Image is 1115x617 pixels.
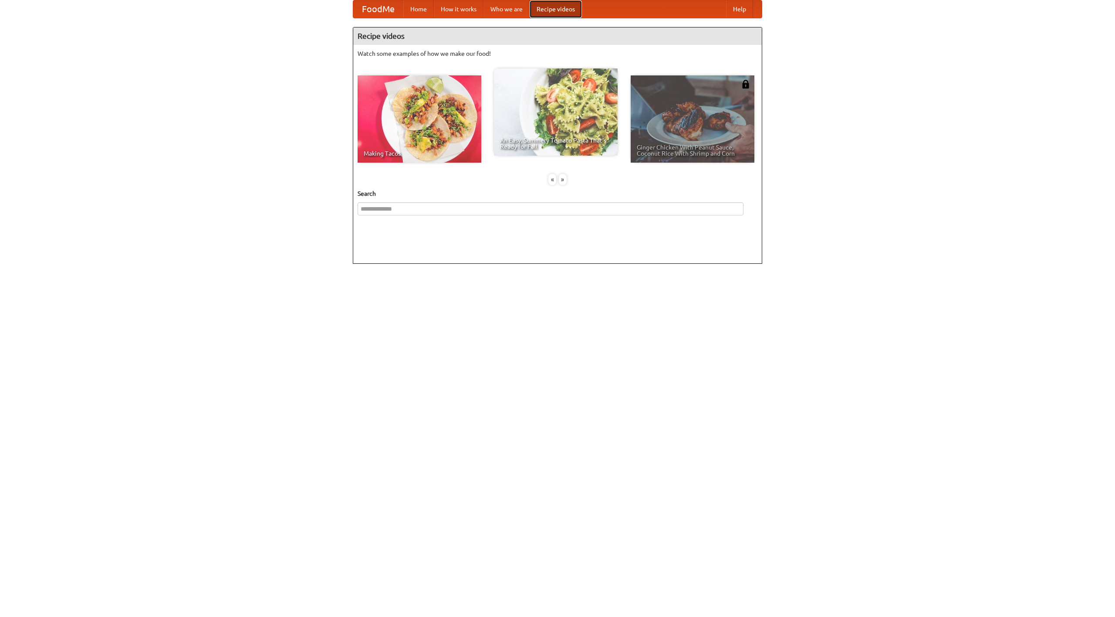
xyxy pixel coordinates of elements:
a: Help [726,0,753,18]
a: Who we are [483,0,530,18]
span: Making Tacos [364,150,475,157]
h5: Search [358,189,757,198]
span: An Easy, Summery Tomato Pasta That's Ready for Fall [500,137,612,150]
a: FoodMe [353,0,403,18]
a: How it works [434,0,483,18]
p: Watch some examples of how we make our food! [358,49,757,58]
h4: Recipe videos [353,27,762,45]
img: 483408.png [741,80,750,89]
a: Making Tacos [358,75,481,163]
div: « [548,174,556,185]
div: » [559,174,567,185]
a: Recipe videos [530,0,582,18]
a: Home [403,0,434,18]
a: An Easy, Summery Tomato Pasta That's Ready for Fall [494,68,618,156]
